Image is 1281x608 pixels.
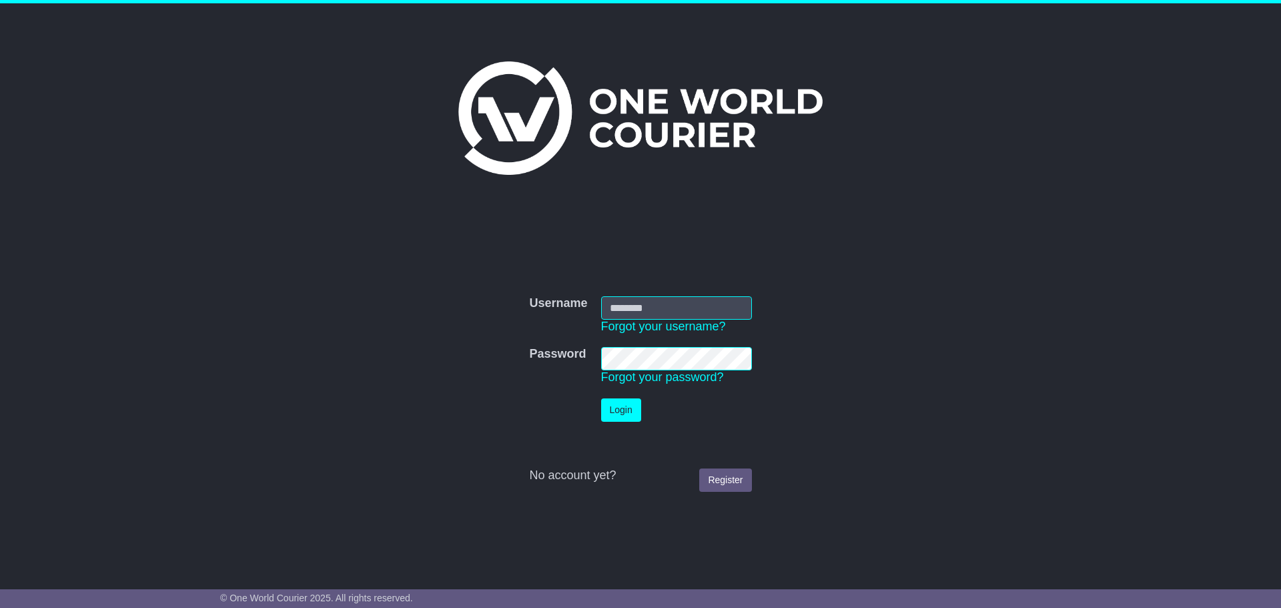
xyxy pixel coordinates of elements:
label: Password [529,347,586,362]
span: © One World Courier 2025. All rights reserved. [220,593,413,603]
button: Login [601,398,641,422]
img: One World [458,61,823,175]
a: Forgot your username? [601,320,726,333]
label: Username [529,296,587,311]
a: Forgot your password? [601,370,724,384]
div: No account yet? [529,469,751,483]
a: Register [699,469,751,492]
